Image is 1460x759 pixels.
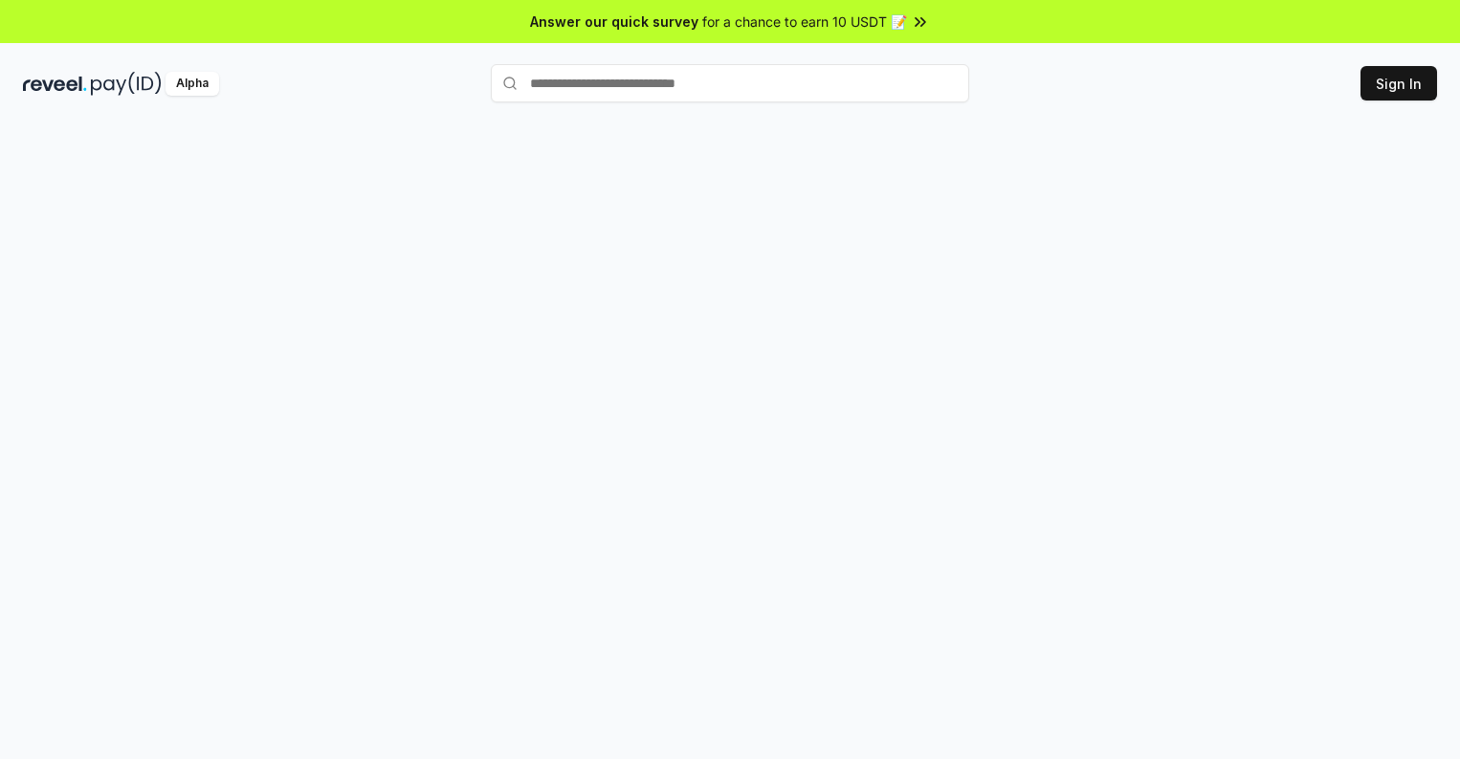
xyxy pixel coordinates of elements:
[702,11,907,32] span: for a chance to earn 10 USDT 📝
[91,72,162,96] img: pay_id
[1360,66,1437,100] button: Sign In
[23,72,87,96] img: reveel_dark
[530,11,698,32] span: Answer our quick survey
[166,72,219,96] div: Alpha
